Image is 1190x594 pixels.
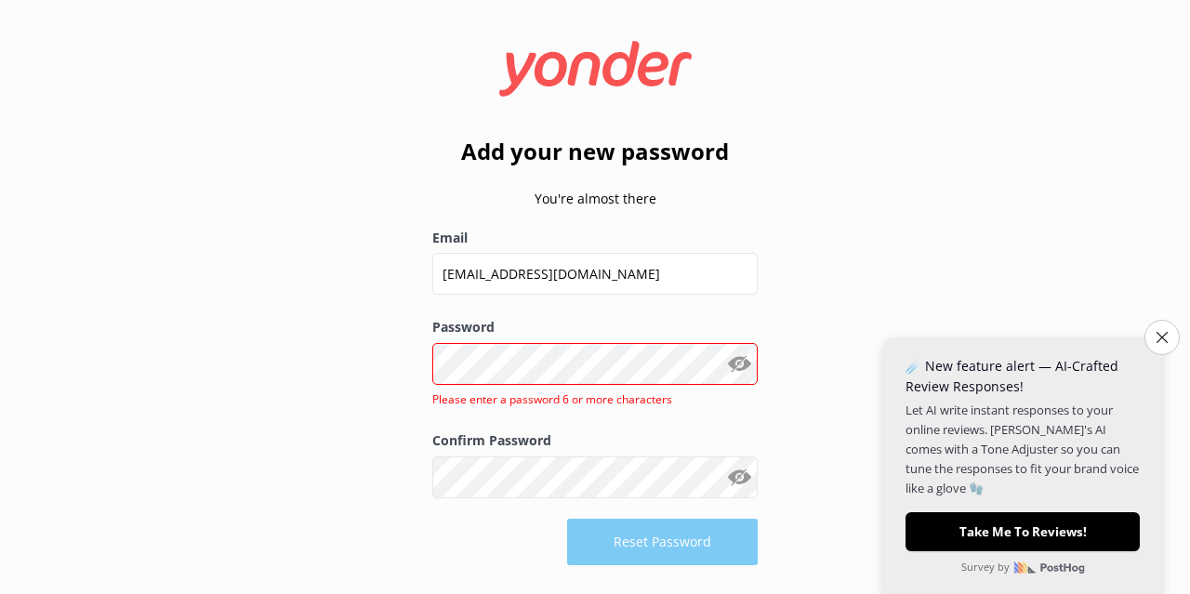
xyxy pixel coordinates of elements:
label: Confirm Password [432,430,758,451]
label: Password [432,317,758,337]
button: Show password [721,345,758,382]
button: Show password [721,458,758,495]
h2: Add your new password [432,134,758,169]
span: Please enter a password 6 or more characters [432,391,672,407]
p: You're almost there [432,189,758,209]
label: Email [432,228,758,248]
input: user@emailaddress.com [432,253,758,295]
